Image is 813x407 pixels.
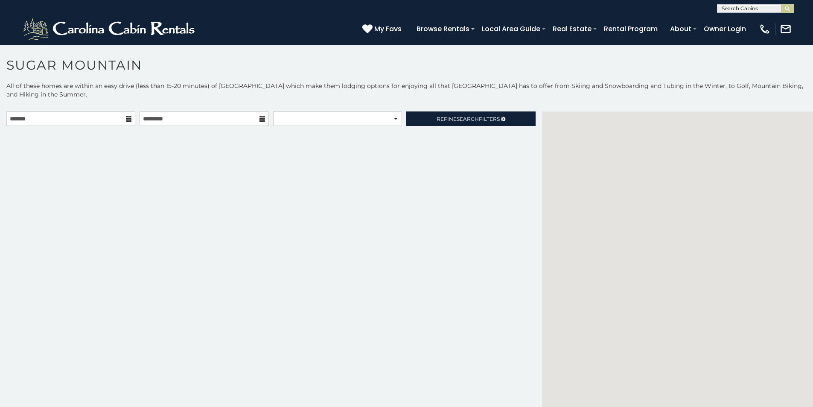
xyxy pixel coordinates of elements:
a: Owner Login [699,21,750,36]
span: Refine Filters [437,116,500,122]
a: My Favs [362,23,404,35]
img: White-1-2.png [21,16,198,42]
a: Real Estate [548,21,596,36]
a: Rental Program [600,21,662,36]
a: About [666,21,696,36]
a: Browse Rentals [412,21,474,36]
img: mail-regular-white.png [780,23,792,35]
span: Search [457,116,479,122]
span: My Favs [374,23,402,34]
img: phone-regular-white.png [759,23,771,35]
a: Local Area Guide [478,21,545,36]
a: RefineSearchFilters [406,111,535,126]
